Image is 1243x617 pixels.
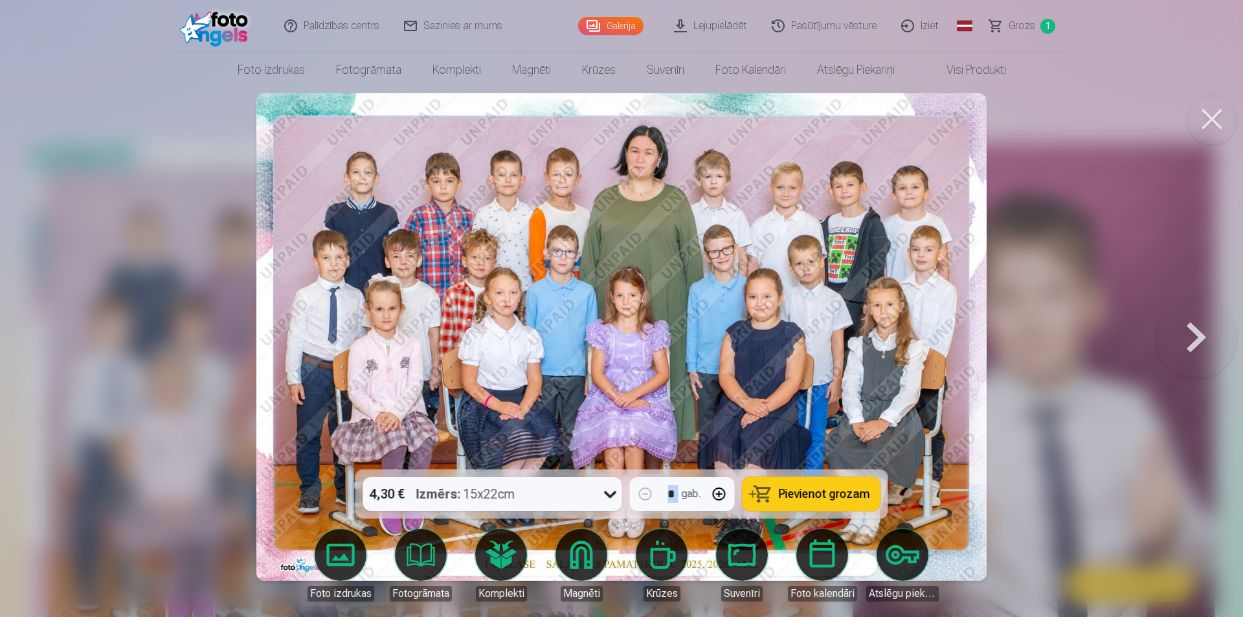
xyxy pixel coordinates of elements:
a: Magnēti [545,529,618,601]
a: Foto izdrukas [304,529,377,601]
a: Galerija [578,17,644,35]
div: gab. [682,486,701,502]
a: Atslēgu piekariņi [801,52,910,88]
a: Foto kalendāri [700,52,801,88]
a: Atslēgu piekariņi [866,529,939,601]
a: Visi produkti [910,52,1022,88]
a: Foto kalendāri [786,529,858,601]
div: 4,30 € [363,477,411,511]
span: 1 [1040,19,1055,34]
button: Pievienot grozam [743,477,880,511]
div: Komplekti [476,586,527,601]
a: Fotogrāmata [385,529,457,601]
div: Foto kalendāri [788,586,857,601]
a: Suvenīri [631,52,700,88]
a: Magnēti [497,52,566,88]
a: Krūzes [625,529,698,601]
div: 15x22cm [416,477,515,511]
a: Komplekti [417,52,497,88]
strong: Izmērs : [416,485,461,503]
div: Foto izdrukas [308,586,374,601]
a: Foto izdrukas [222,52,320,88]
img: /fa1 [180,5,254,47]
span: Pievienot grozam [779,488,870,500]
div: Atslēgu piekariņi [866,586,939,601]
span: Grozs [1009,18,1035,34]
div: Krūzes [644,586,680,601]
a: Krūzes [566,52,631,88]
a: Komplekti [465,529,537,601]
a: Suvenīri [706,529,778,601]
a: Fotogrāmata [320,52,417,88]
div: Suvenīri [721,586,763,601]
div: Magnēti [561,586,603,601]
div: Fotogrāmata [390,586,452,601]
